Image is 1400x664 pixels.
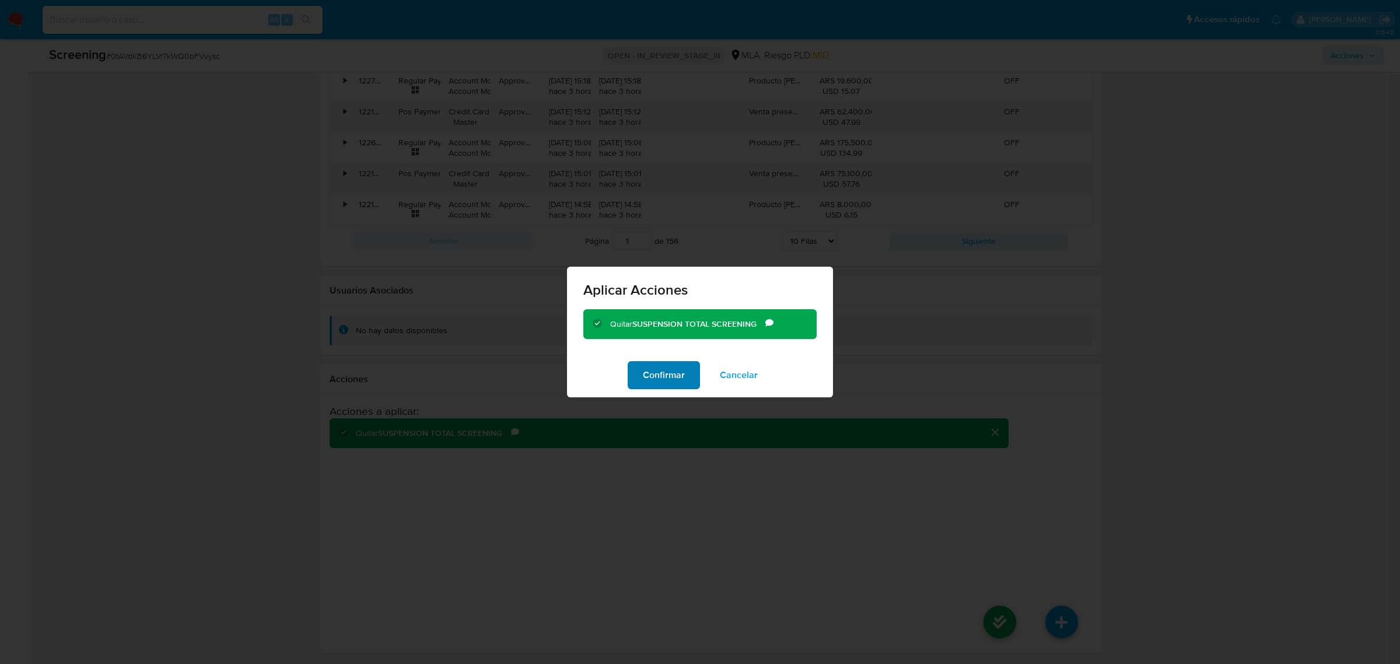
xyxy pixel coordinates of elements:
[643,362,685,388] span: Confirmar
[720,362,758,388] span: Cancelar
[705,361,773,389] button: Cancelar
[628,361,700,389] button: Confirmar
[583,283,817,297] span: Aplicar Acciones
[632,318,757,330] b: SUSPENSION TOTAL SCREENING
[610,319,765,330] div: Quitar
